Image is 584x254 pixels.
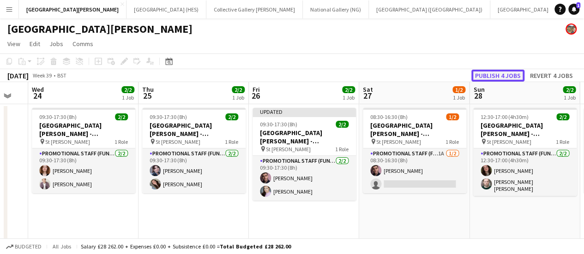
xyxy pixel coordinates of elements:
[114,138,128,145] span: 1 Role
[363,148,466,193] app-card-role: Promotional Staff (Fundraiser)1A1/208:30-16:30 (8h)[PERSON_NAME]
[336,121,349,128] span: 2/2
[32,108,135,193] app-job-card: 09:30-17:30 (8h)2/2[GEOGRAPHIC_DATA][PERSON_NAME] - Fundraising St [PERSON_NAME]1 RolePromotional...
[253,85,260,94] span: Fri
[260,121,297,128] span: 09:30-17:30 (8h)
[446,113,459,120] span: 1/2
[232,86,245,93] span: 2/2
[453,94,465,101] div: 1 Job
[126,0,206,18] button: [GEOGRAPHIC_DATA] (HES)
[30,72,54,79] span: Week 39
[232,94,244,101] div: 1 Job
[343,94,355,101] div: 1 Job
[526,70,577,82] button: Revert 4 jobs
[363,85,373,94] span: Sat
[121,86,134,93] span: 2/2
[156,138,200,145] span: St [PERSON_NAME]
[556,138,569,145] span: 1 Role
[7,40,20,48] span: View
[576,2,580,8] span: 1
[142,121,246,138] h3: [GEOGRAPHIC_DATA][PERSON_NAME] - Fundraising
[481,113,529,120] span: 12:30-17:00 (4h30m)
[206,0,303,18] button: Collective Gallery [PERSON_NAME]
[81,243,291,250] div: Salary £28 262.00 + Expenses £0.00 + Subsistence £0.00 =
[7,71,29,80] div: [DATE]
[46,38,67,50] a: Jobs
[253,108,356,201] app-job-card: Updated09:30-17:30 (8h)2/2[GEOGRAPHIC_DATA][PERSON_NAME] - Fundraising St [PERSON_NAME]1 RoleProm...
[32,85,44,94] span: Wed
[473,85,484,94] span: Sun
[335,146,349,153] span: 1 Role
[220,243,291,250] span: Total Budgeted £28 262.00
[471,70,524,82] button: Publish 4 jobs
[376,138,421,145] span: St [PERSON_NAME]
[473,108,577,196] app-job-card: 12:30-17:00 (4h30m)2/2[GEOGRAPHIC_DATA][PERSON_NAME] - Fundraising St [PERSON_NAME]1 RolePromotio...
[32,148,135,193] app-card-role: Promotional Staff (Fundraiser)2/209:30-17:30 (8h)[PERSON_NAME][PERSON_NAME]
[303,0,369,18] button: National Gallery (NG)
[452,86,465,93] span: 1/2
[251,90,260,101] span: 26
[141,90,154,101] span: 25
[142,108,246,193] app-job-card: 09:30-17:30 (8h)2/2[GEOGRAPHIC_DATA][PERSON_NAME] - Fundraising St [PERSON_NAME]1 RolePromotional...
[150,113,187,120] span: 09:30-17:30 (8h)
[487,138,531,145] span: St [PERSON_NAME]
[473,121,577,138] h3: [GEOGRAPHIC_DATA][PERSON_NAME] - Fundraising
[142,85,154,94] span: Thu
[15,243,42,250] span: Budgeted
[69,38,97,50] a: Comms
[122,94,134,101] div: 1 Job
[7,22,193,36] h1: [GEOGRAPHIC_DATA][PERSON_NAME]
[32,121,135,138] h3: [GEOGRAPHIC_DATA][PERSON_NAME] - Fundraising
[19,0,126,18] button: [GEOGRAPHIC_DATA][PERSON_NAME]
[225,138,238,145] span: 1 Role
[45,138,90,145] span: St [PERSON_NAME]
[51,243,73,250] span: All jobs
[363,108,466,193] app-job-card: 08:30-16:30 (8h)1/2[GEOGRAPHIC_DATA][PERSON_NAME] - Fundraising St [PERSON_NAME]1 RolePromotional...
[556,113,569,120] span: 2/2
[39,113,77,120] span: 09:30-17:30 (8h)
[225,113,238,120] span: 2/2
[115,113,128,120] span: 2/2
[446,138,459,145] span: 1 Role
[568,4,579,15] a: 1
[563,86,576,93] span: 2/2
[361,90,373,101] span: 27
[253,129,356,145] h3: [GEOGRAPHIC_DATA][PERSON_NAME] - Fundraising
[30,40,40,48] span: Edit
[266,146,311,153] span: St [PERSON_NAME]
[5,242,43,252] button: Budgeted
[4,38,24,50] a: View
[370,113,408,120] span: 08:30-16:30 (8h)
[363,121,466,138] h3: [GEOGRAPHIC_DATA][PERSON_NAME] - Fundraising
[57,72,66,79] div: BST
[369,0,490,18] button: [GEOGRAPHIC_DATA] ([GEOGRAPHIC_DATA])
[49,40,63,48] span: Jobs
[30,90,44,101] span: 24
[253,108,356,115] div: Updated
[26,38,44,50] a: Edit
[253,156,356,201] app-card-role: Promotional Staff (Fundraiser)2/209:30-17:30 (8h)[PERSON_NAME][PERSON_NAME]
[472,90,484,101] span: 28
[566,24,577,35] app-user-avatar: Alyce Paton
[490,0,556,18] button: [GEOGRAPHIC_DATA]
[72,40,93,48] span: Comms
[142,148,246,193] app-card-role: Promotional Staff (Fundraiser)2/209:30-17:30 (8h)[PERSON_NAME][PERSON_NAME]
[563,94,575,101] div: 1 Job
[342,86,355,93] span: 2/2
[473,148,577,196] app-card-role: Promotional Staff (Fundraiser)2/212:30-17:00 (4h30m)[PERSON_NAME][PERSON_NAME] [PERSON_NAME]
